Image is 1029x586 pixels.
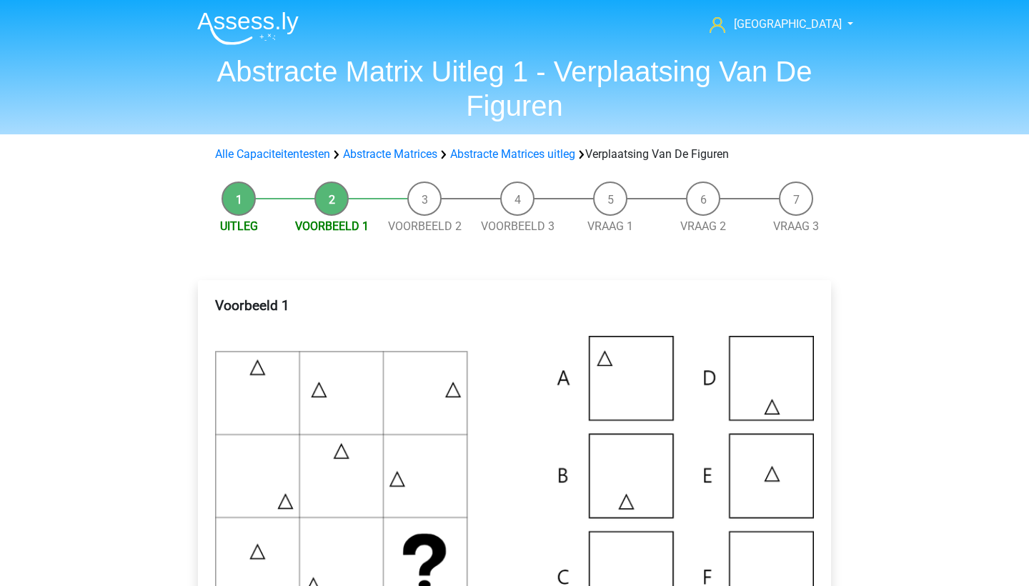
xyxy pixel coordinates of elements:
[704,16,843,33] a: [GEOGRAPHIC_DATA]
[197,11,299,45] img: Assessly
[215,297,289,314] b: Voorbeeld 1
[343,147,437,161] a: Abstracte Matrices
[734,17,842,31] span: [GEOGRAPHIC_DATA]
[481,219,555,233] a: Voorbeeld 3
[186,54,843,123] h1: Abstracte Matrix Uitleg 1 - Verplaatsing Van De Figuren
[773,219,819,233] a: Vraag 3
[388,219,462,233] a: Voorbeeld 2
[209,146,820,163] div: Verplaatsing Van De Figuren
[680,219,726,233] a: Vraag 2
[215,147,330,161] a: Alle Capaciteitentesten
[450,147,575,161] a: Abstracte Matrices uitleg
[587,219,633,233] a: Vraag 1
[220,219,258,233] a: Uitleg
[295,219,369,233] a: Voorbeeld 1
